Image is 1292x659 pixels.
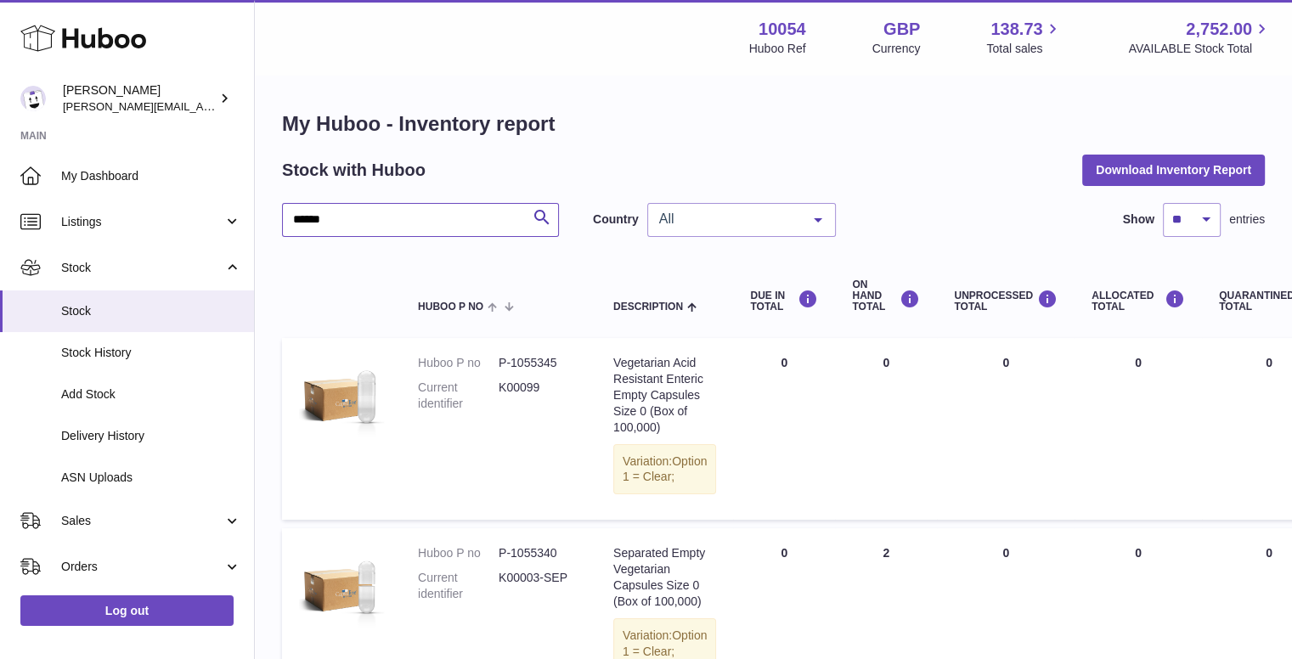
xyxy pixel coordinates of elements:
h1: My Huboo - Inventory report [282,110,1265,138]
td: 0 [1075,338,1202,520]
div: ALLOCATED Total [1092,290,1185,313]
div: Variation: [613,444,716,495]
a: 138.73 Total sales [986,18,1062,57]
dd: P-1055345 [499,355,579,371]
div: ON HAND Total [852,279,920,313]
div: [PERSON_NAME] [63,82,216,115]
span: 138.73 [990,18,1042,41]
span: Add Stock [61,386,241,403]
label: Show [1123,211,1154,228]
div: Vegetarian Acid Resistant Enteric Empty Capsules Size 0 (Box of 100,000) [613,355,716,435]
div: Separated Empty Vegetarian Capsules Size 0 (Box of 100,000) [613,545,716,610]
img: product image [299,545,384,630]
span: AVAILABLE Stock Total [1128,41,1272,57]
span: My Dashboard [61,168,241,184]
label: Country [593,211,639,228]
dt: Huboo P no [418,545,499,561]
dd: K00099 [499,380,579,412]
button: Download Inventory Report [1082,155,1265,185]
span: 0 [1266,546,1272,560]
dt: Current identifier [418,570,499,602]
dt: Huboo P no [418,355,499,371]
div: UNPROCESSED Total [954,290,1058,313]
span: Option 1 = Clear; [623,628,707,658]
span: Huboo P no [418,301,483,313]
span: ASN Uploads [61,470,241,486]
a: 2,752.00 AVAILABLE Stock Total [1128,18,1272,57]
span: Total sales [986,41,1062,57]
div: DUE IN TOTAL [750,290,818,313]
td: 0 [733,338,835,520]
span: Orders [61,559,223,575]
span: Sales [61,513,223,529]
strong: 10054 [759,18,806,41]
span: Stock History [61,345,241,361]
span: 2,752.00 [1186,18,1252,41]
dd: K00003-SEP [499,570,579,602]
span: Option 1 = Clear; [623,454,707,484]
img: luz@capsuline.com [20,86,46,111]
dd: P-1055340 [499,545,579,561]
strong: GBP [883,18,920,41]
a: Log out [20,595,234,626]
span: All [655,211,801,228]
td: 0 [835,338,937,520]
h2: Stock with Huboo [282,159,426,182]
td: 0 [937,338,1075,520]
div: Currency [872,41,921,57]
span: Stock [61,303,241,319]
div: Huboo Ref [749,41,806,57]
span: Listings [61,214,223,230]
img: product image [299,355,384,440]
span: Stock [61,260,223,276]
span: Description [613,301,683,313]
span: [PERSON_NAME][EMAIL_ADDRESS][DOMAIN_NAME] [63,99,341,113]
span: Delivery History [61,428,241,444]
span: 0 [1266,356,1272,369]
dt: Current identifier [418,380,499,412]
span: entries [1229,211,1265,228]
